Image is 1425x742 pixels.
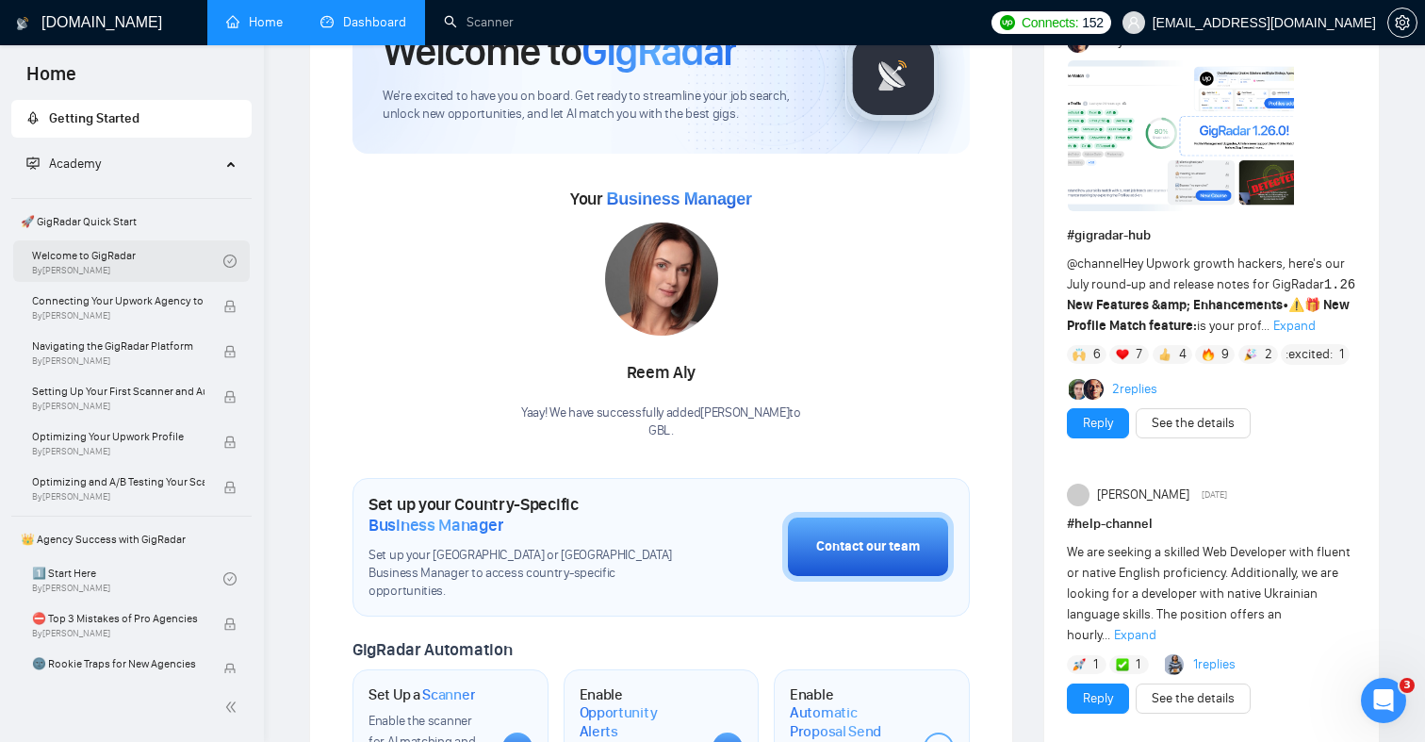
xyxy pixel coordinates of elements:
div: Close [331,8,365,41]
span: GigRadar [581,25,736,76]
button: Emoji picker [29,598,44,613]
img: 🚀 [1073,658,1086,671]
div: Nazar says… [15,47,362,214]
div: We’ve triggered a manual sync for you. If it doesn’t get fixed within the next 30 minutes, please... [15,362,309,514]
span: user [1127,16,1140,29]
div: I'm still seeing this tho [182,214,362,256]
li: Getting Started [11,100,252,138]
button: Contact our team [782,512,954,582]
span: Automatic Proposal Send [790,703,909,740]
h1: Nazar [91,9,135,24]
span: Business Manager [606,190,751,208]
img: ❤️ [1116,348,1129,361]
img: logo [16,8,29,39]
span: Set up your [GEOGRAPHIC_DATA] or [GEOGRAPHIC_DATA] Business Manager to access country-specific op... [369,547,688,601]
button: go back [12,8,48,43]
span: 1 [1093,655,1098,674]
button: setting [1387,8,1417,38]
h1: Set up your Country-Specific [369,494,688,536]
img: upwork-logo.png [1000,15,1015,30]
span: GigRadar Automation [352,639,512,660]
div: I’ve just checked - your subscription is nowactive✅You should be all set to continue using the pl... [15,47,309,199]
div: We’ve triggered a manual sync for you. If it doesn’t get fixed within the next 30 minutes, please... [30,373,294,503]
a: setting [1387,15,1417,30]
p: GBL . [521,422,801,440]
h1: Set Up a [369,685,475,704]
span: lock [223,390,237,404]
span: Expand [1273,318,1316,334]
span: fund-projection-screen [26,157,40,170]
button: Reply [1067,684,1129,714]
strong: New Features &amp; Enhancements [1067,297,1283,313]
div: Reem Aly [521,357,801,389]
span: Connecting Your Upwork Agency to GigRadar [32,291,205,310]
span: We are seeking a skilled Web Developer with fluent or native English proficiency. Additionally, w... [1067,544,1351,643]
span: [PERSON_NAME] [1097,485,1189,505]
span: lock [223,663,237,676]
img: 1706121099010-multi-260.jpg [605,223,718,336]
div: [DATE] [15,548,362,573]
img: 🔥 [1202,348,1215,361]
span: 4 [1179,345,1187,364]
span: Optimizing Your Upwork Profile [32,427,205,446]
div: humenoufy@gmail.com says… [15,257,362,362]
span: @channel [1067,256,1122,272]
img: 🎉 [1244,348,1257,361]
span: By [PERSON_NAME] [32,401,205,412]
span: check-circle [223,572,237,585]
span: Scanner [422,685,475,704]
div: Nazar • 22h ago [30,518,124,529]
span: double-left [224,698,243,717]
h1: Enable [790,685,909,741]
div: I’ve just checked - your subscription is now ✅ You should be all set to continue using the platfo... [30,58,294,151]
span: check-circle [223,255,237,268]
a: Reply [1083,688,1113,709]
img: 👍 [1158,348,1171,361]
div: Please let me know if everything looks good on your side too 🙌 [30,151,294,188]
img: Abdul Hanan Asif [1165,654,1186,675]
h1: Welcome to [383,25,736,76]
span: Navigating the GigRadar Platform [32,337,205,355]
span: setting [1388,15,1417,30]
span: Connects: [1022,12,1078,33]
span: Your [570,189,752,209]
span: Expand [1114,627,1156,643]
span: Business Manager [369,515,503,536]
span: 152 [1082,12,1103,33]
span: ⛔ Top 3 Mistakes of Pro Agencies [32,609,205,628]
span: 🌚 Rookie Traps for New Agencies [32,654,205,673]
span: 7 [1136,345,1142,364]
b: active [57,78,103,93]
h1: Enable [580,685,698,741]
a: See the details [1152,688,1235,709]
code: 1.26 [1324,277,1356,292]
a: homeHome [226,14,283,30]
span: 🎁 [1304,297,1320,313]
div: Yaay! We have successfully added [PERSON_NAME] to [521,404,801,440]
a: searchScanner [444,14,514,30]
img: Alex B [1069,379,1089,400]
span: lock [223,618,237,631]
img: 🙌 [1073,348,1086,361]
span: By [PERSON_NAME] [32,446,205,457]
img: F09AC4U7ATU-image.png [1068,60,1294,211]
span: By [PERSON_NAME] [32,491,205,503]
span: lock [223,481,237,494]
span: :excited: [1286,344,1333,365]
div: Nazar says… [15,362,362,548]
div: humenoufy@gmail.com says… [15,214,362,257]
img: ✅ [1116,658,1129,671]
span: 1 [1339,345,1344,364]
span: Hey Upwork growth hackers, here's our July round-up and release notes for GigRadar • is your prof... [1067,256,1356,334]
img: Profile image for Nazar [54,10,84,41]
span: Optimizing and A/B Testing Your Scanner for Better Results [32,472,205,491]
span: 3 [1400,678,1415,693]
span: By [PERSON_NAME] [32,355,205,367]
div: I'm still seeing this tho [197,225,347,244]
a: dashboardDashboard [320,14,406,30]
button: Reply [1067,408,1129,438]
span: We're excited to have you on board. Get ready to streamline your job search, unlock new opportuni... [383,88,815,124]
span: 6 [1093,345,1101,364]
span: lock [223,300,237,313]
span: 9 [1221,345,1229,364]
